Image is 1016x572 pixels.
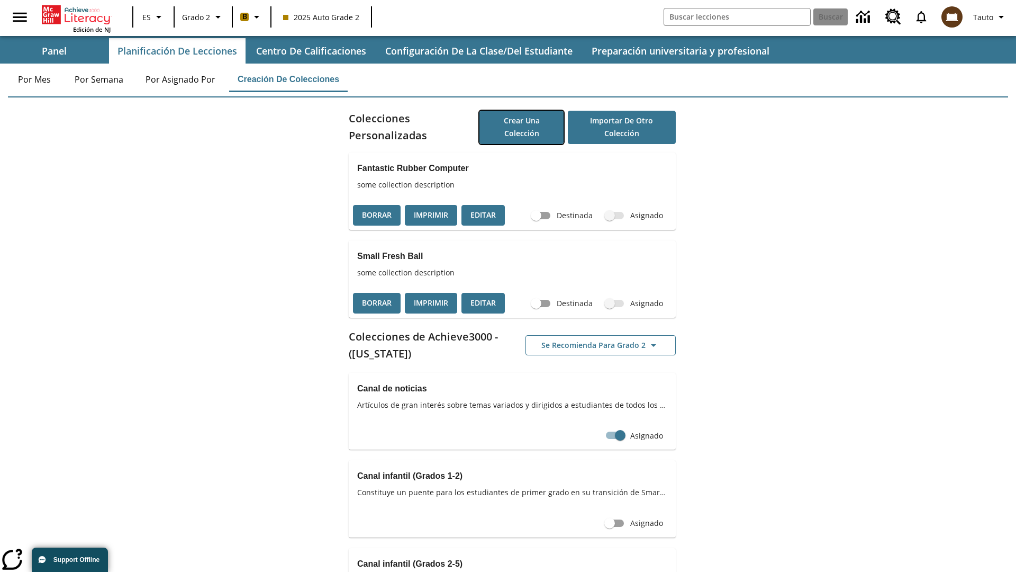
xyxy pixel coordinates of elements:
h3: Canal de noticias [357,381,667,396]
span: Constituye un puente para los estudiantes de primer grado en su transición de SmartyAnts a Achiev... [357,487,667,498]
button: Perfil/Configuración [969,7,1012,26]
span: Artículos de gran interés sobre temas variados y dirigidos a estudiantes de todos los grados. [357,399,667,410]
span: Destinada [557,298,593,309]
h3: Canal infantil (Grados 2-5) [357,557,667,571]
h2: Colecciones de Achieve3000 - ([US_STATE]) [349,328,512,362]
h3: Small Fresh Ball [357,249,667,264]
button: Grado: Grado 2, Elige un grado [178,7,229,26]
a: Notificaciones [908,3,935,31]
button: Por semana [66,67,132,92]
img: avatar image [941,6,963,28]
button: Boost El color de la clase es anaranjado claro. Cambiar el color de la clase. [236,7,267,26]
button: Importar de otro Colección [568,111,676,144]
button: Escoja un nuevo avatar [935,3,969,31]
a: Centro de recursos, Se abrirá en una pestaña nueva. [879,3,908,31]
div: Portada [42,3,111,33]
button: Borrar [353,293,401,314]
span: 2025 Auto Grade 2 [283,12,359,23]
span: Asignado [630,210,663,221]
span: some collection description [357,179,667,190]
button: Support Offline [32,548,108,572]
span: Support Offline [53,556,99,564]
span: Asignado [630,517,663,529]
button: Editar [461,293,505,314]
button: Crear una colección [479,111,563,144]
button: Configuración de la clase/del estudiante [377,38,581,64]
span: some collection description [357,267,667,278]
h3: Fantastic Rubber Computer [357,161,667,176]
button: Centro de calificaciones [248,38,375,64]
button: Abrir el menú lateral [4,2,35,33]
h3: Canal infantil (Grados 1-2) [357,469,667,484]
button: Lenguaje: ES, Selecciona un idioma [137,7,170,26]
button: Panel [1,38,107,64]
button: Imprimir, Se abrirá en una ventana nueva [405,293,457,314]
span: Asignado [630,430,663,441]
button: Por mes [8,67,61,92]
span: Destinada [557,210,593,221]
h2: Colecciones Personalizadas [349,110,479,144]
a: Centro de información [850,3,879,32]
span: Edición de NJ [73,25,111,33]
span: ES [142,12,151,23]
span: Asignado [630,298,663,309]
button: Borrar [353,205,401,226]
button: Imprimir, Se abrirá en una ventana nueva [405,205,457,226]
button: Editar [461,205,505,226]
span: B [242,10,247,23]
button: Creación de colecciones [229,67,348,92]
button: Preparación universitaria y profesional [583,38,778,64]
button: Por asignado por [137,67,224,92]
a: Portada [42,4,111,25]
input: Buscar campo [664,8,810,25]
button: Planificación de lecciones [109,38,246,64]
span: Grado 2 [182,12,210,23]
span: Tauto [973,12,993,23]
button: Se recomienda para Grado 2 [525,335,676,356]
